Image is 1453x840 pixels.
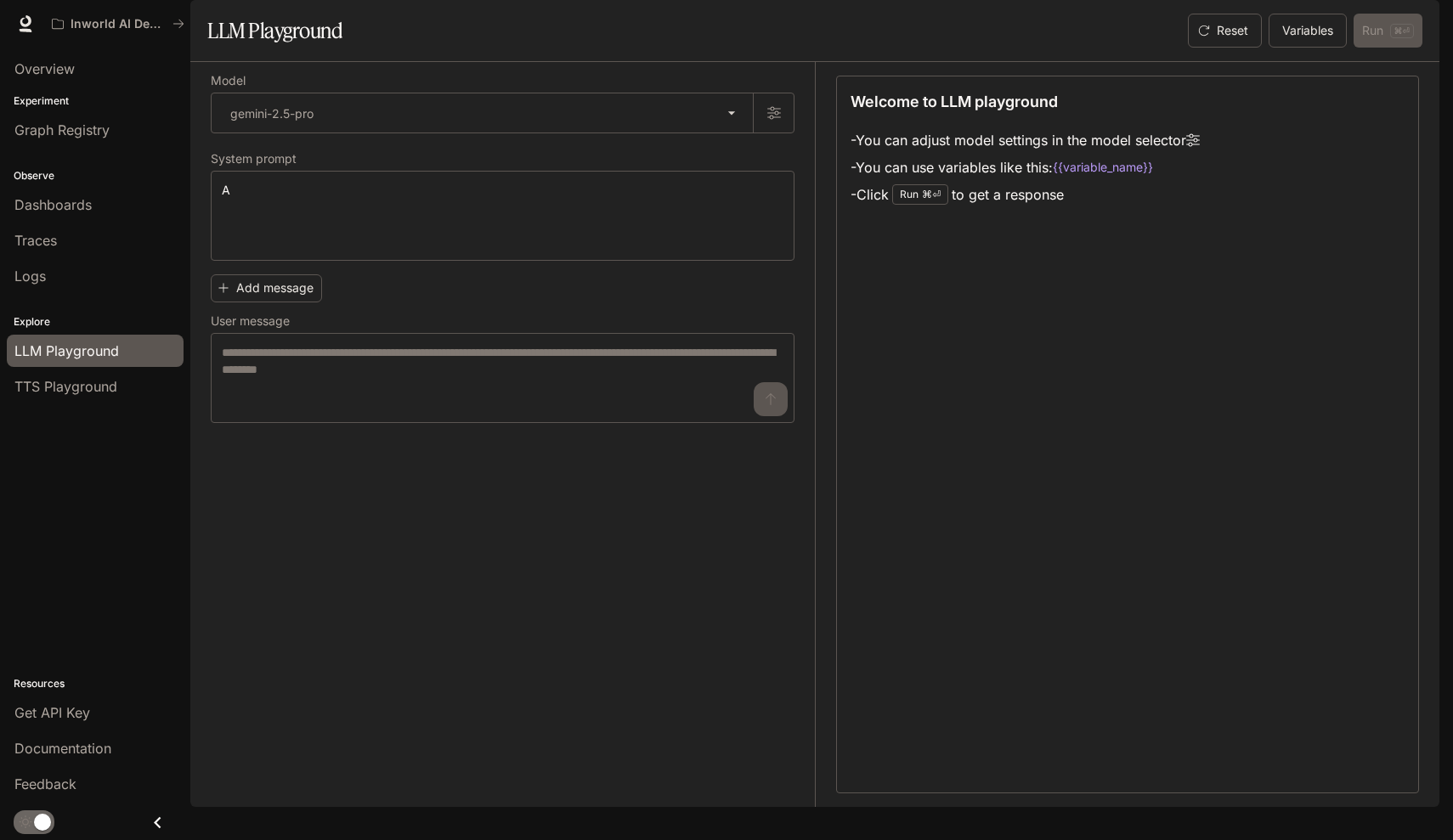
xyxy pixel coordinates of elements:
button: Reset [1188,14,1262,48]
p: Model [211,75,246,87]
p: System prompt [211,153,297,165]
button: All workspaces [44,7,192,41]
p: gemini-2.5-pro [230,104,314,122]
li: - You can use variables like this: [851,154,1200,181]
div: gemini-2.5-pro [212,93,753,132]
li: - You can adjust model settings in the model selector [851,127,1200,154]
h1: LLM Playground [207,14,342,48]
li: - Click to get a response [851,181,1200,208]
button: Variables [1269,14,1347,48]
code: {{variable_name}} [1053,159,1153,176]
p: Welcome to LLM playground [851,90,1058,113]
p: ⌘⏎ [922,189,941,200]
p: Inworld AI Demos [71,17,166,31]
div: Run [892,184,948,205]
p: User message [211,315,290,327]
button: Add message [211,274,322,302]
